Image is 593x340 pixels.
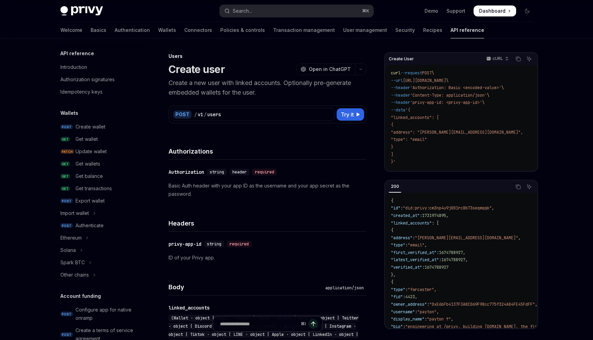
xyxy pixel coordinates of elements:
span: "bio" [391,324,403,329]
span: : [415,309,417,315]
a: Basics [91,22,106,38]
div: Configure app for native onramp [75,306,139,322]
span: "type": "email" [391,137,427,142]
span: POST [60,223,73,228]
a: Recipes [423,22,442,38]
span: { [391,279,393,285]
a: Security [395,22,415,38]
span: GET [60,186,70,191]
button: Open in ChatGPT [296,63,355,75]
span: "fid" [391,294,403,300]
span: }' [391,159,396,165]
div: Ethereum [60,234,82,242]
h4: Headers [168,219,367,228]
span: , [492,205,494,211]
div: application/json [323,284,367,291]
h4: Body [168,282,323,292]
a: Wallets [158,22,176,38]
div: privy-app-id [168,241,201,247]
p: cURL [492,56,503,61]
span: , [434,287,437,292]
span: "first_verified_at" [391,250,437,255]
span: "address": "[PERSON_NAME][EMAIL_ADDRESS][DOMAIN_NAME]", [391,130,523,135]
span: 4423 [405,294,415,300]
div: v1 [198,111,203,118]
span: { [391,198,393,204]
span: "[PERSON_NAME][EMAIL_ADDRESS][DOMAIN_NAME]" [415,235,518,241]
div: Introduction [60,63,87,71]
h5: Account funding [60,292,101,300]
span: POST [422,70,432,76]
span: "latest_verified_at" [391,257,439,263]
span: : [427,302,429,307]
div: Create wallet [75,123,105,131]
span: \ [487,93,489,98]
span: --data [391,107,405,113]
span: string [210,169,224,175]
span: }, [391,272,396,278]
div: Import wallet [60,209,89,217]
span: \ [446,78,449,83]
span: header [232,169,247,175]
button: Send message [309,319,318,329]
span: "display_name" [391,316,425,322]
span: 'privy-app-id: <privy-app-id>' [410,100,482,105]
span: 'Authorization: Basic <encoded-value>' [410,85,501,90]
p: ID of your Privy app. [168,254,367,262]
div: Export wallet [75,197,105,205]
span: Dashboard [479,8,505,14]
span: "type" [391,287,405,292]
span: Create User [389,56,414,62]
a: Authentication [115,22,150,38]
div: Get transactions [75,184,112,193]
span: --header [391,85,410,90]
h1: Create user [168,63,225,75]
button: Ask AI [525,182,534,191]
div: Get wallet [75,135,98,143]
p: Create a new user with linked accounts. Optionally pre-generate embedded wallets for the user. [168,78,367,97]
button: Toggle Import wallet section [55,207,143,219]
div: Update wallet [75,147,107,156]
a: Welcome [60,22,82,38]
div: 200 [389,182,401,191]
a: Connectors [184,22,212,38]
span: --header [391,100,410,105]
span: POST [60,198,73,204]
a: Policies & controls [220,22,265,38]
span: : [439,257,441,263]
div: Get balance [75,172,103,180]
span: 1674788927 [439,250,463,255]
span: : [405,242,408,248]
button: Toggle Other chains section [55,269,143,281]
img: dark logo [60,6,103,16]
span: { [391,228,393,233]
span: : [425,316,427,322]
a: GETGet transactions [55,182,143,195]
div: users [207,111,221,118]
span: : [412,235,415,241]
span: GET [60,161,70,167]
span: --header [391,93,410,98]
span: PATCH [60,149,74,154]
div: Spark BTC [60,258,85,267]
button: Toggle Spark BTC section [55,256,143,269]
span: \ [482,100,485,105]
span: "linked_accounts" [391,220,432,226]
a: PATCHUpdate wallet [55,145,143,158]
span: Open in ChatGPT [309,66,351,73]
span: : [422,265,425,270]
div: POST [173,110,191,119]
a: POSTExport wallet [55,195,143,207]
button: Open search [220,5,373,17]
span: \ [432,70,434,76]
button: Toggle dark mode [522,5,533,16]
span: 1674788927 [425,265,449,270]
div: / [194,111,197,118]
span: "0xE6bFb4137F3A8C069F98cc775f324A84FE45FdFF" [429,302,535,307]
button: Ask AI [525,54,534,63]
span: : [405,287,408,292]
span: "id" [391,205,400,211]
span: , [415,294,417,300]
a: POSTConfigure app for native onramp [55,304,143,324]
span: 'Content-Type: application/json' [410,93,487,98]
